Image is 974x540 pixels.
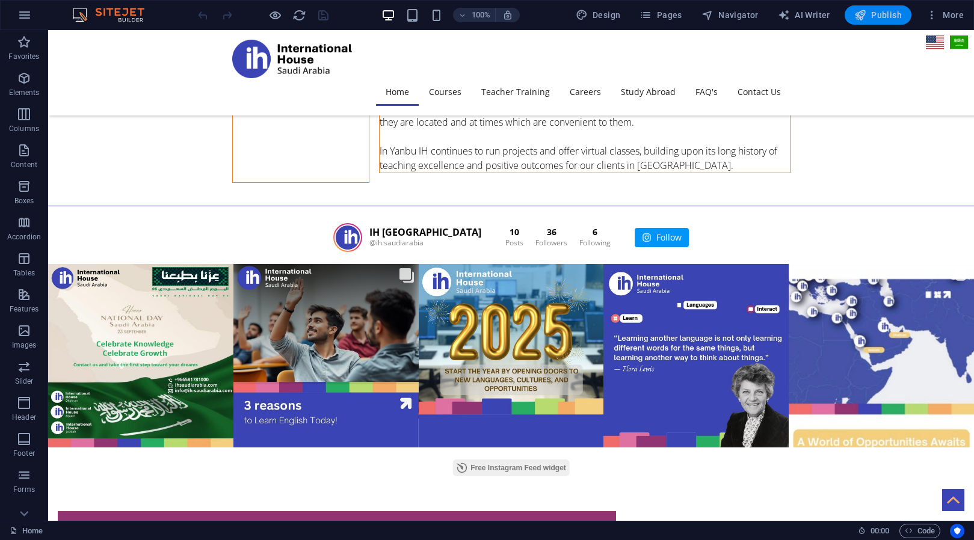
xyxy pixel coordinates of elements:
[10,304,39,314] p: Features
[13,449,35,458] p: Footer
[871,524,889,538] span: 00 00
[950,524,964,538] button: Usercentrics
[9,124,39,133] p: Columns
[13,485,35,494] p: Forms
[48,30,974,521] iframe: To enrich screen reader interactions, please activate Accessibility in Grammarly extension settings
[858,524,890,538] h6: Session time
[8,52,39,61] p: Favorites
[9,88,40,97] p: Elements
[13,268,35,278] p: Tables
[921,5,969,25] button: More
[11,160,37,170] p: Content
[12,413,36,422] p: Header
[879,526,881,535] span: :
[14,196,34,206] p: Boxes
[12,340,37,350] p: Images
[905,524,935,538] span: Code
[899,524,940,538] button: Code
[7,232,41,242] p: Accordion
[10,524,43,538] a: Click to cancel selection. Double-click to open Pages
[15,376,34,386] p: Slider
[926,9,964,21] span: More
